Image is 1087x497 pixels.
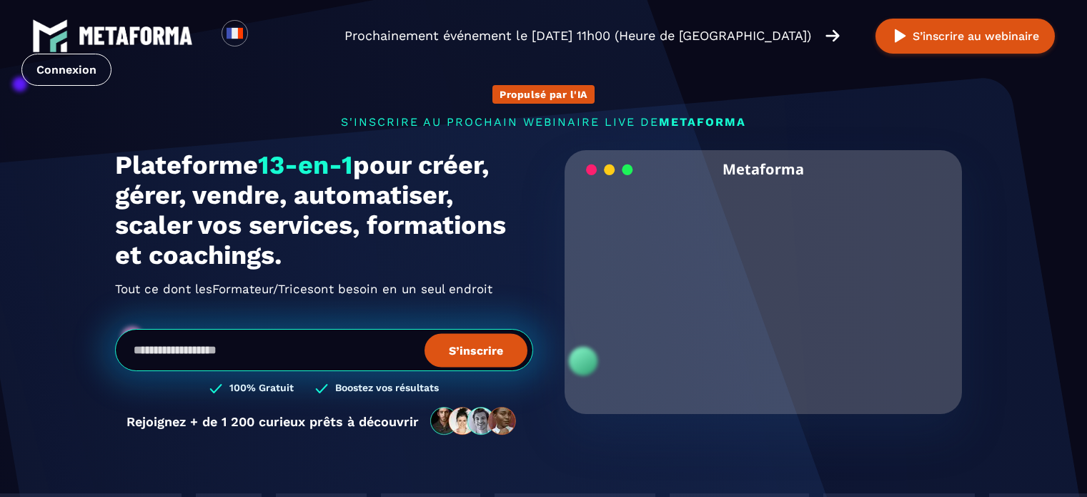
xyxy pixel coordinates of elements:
img: fr [226,24,244,42]
p: Rejoignez + de 1 200 curieux prêts à découvrir [126,414,419,429]
span: Formateur/Trices [212,277,314,300]
img: logo [79,26,193,45]
video: Your browser does not support the video tag. [575,188,952,376]
button: S’inscrire [425,333,527,367]
h1: Plateforme pour créer, gérer, vendre, automatiser, scaler vos services, formations et coachings. [115,150,533,270]
span: 13-en-1 [258,150,353,180]
img: checked [315,382,328,395]
img: checked [209,382,222,395]
h2: Metaforma [723,150,804,188]
div: Search for option [248,20,283,51]
img: play [891,27,909,45]
input: Search for option [260,27,271,44]
img: logo [32,18,68,54]
img: loading [586,163,633,177]
h3: Boostez vos résultats [335,382,439,395]
img: community-people [426,406,522,436]
p: Prochainement événement le [DATE] 11h00 (Heure de [GEOGRAPHIC_DATA]) [344,26,811,46]
button: S’inscrire au webinaire [875,19,1055,54]
h2: Tout ce dont les ont besoin en un seul endroit [115,277,533,300]
span: METAFORMA [659,115,746,129]
img: arrow-right [825,28,840,44]
a: Connexion [21,54,111,86]
h3: 100% Gratuit [229,382,294,395]
p: s'inscrire au prochain webinaire live de [115,115,973,129]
